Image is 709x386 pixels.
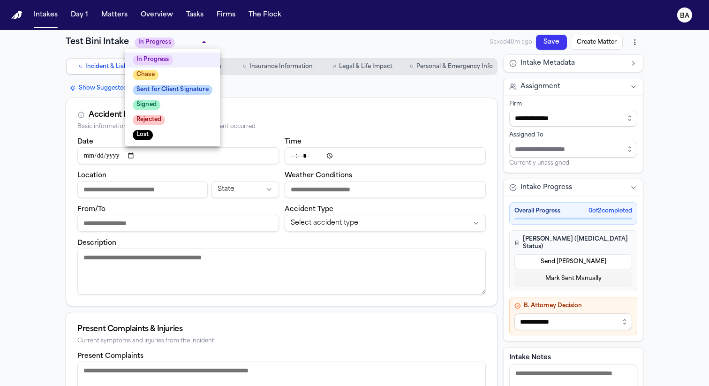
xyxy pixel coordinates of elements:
span: Chase [133,70,158,80]
span: In Progress [133,55,173,65]
span: Lost [133,130,153,140]
span: Signed [133,100,160,110]
span: Sent for Client Signature [133,85,212,95]
span: Rejected [133,115,165,125]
